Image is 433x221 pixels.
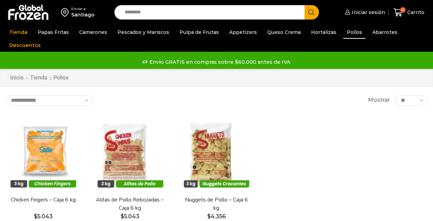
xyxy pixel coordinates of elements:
[10,74,69,82] nav: Breadcrumb
[406,9,424,16] span: Carrito
[392,4,426,21] a: 0 Carrito
[9,196,78,204] a: Chicken Fingers – Caja 6 kg
[5,95,92,106] select: Pedido de la tienda
[30,74,48,82] a: Tienda
[226,26,260,39] a: Appetizers
[10,74,24,82] a: Inicio
[34,26,72,39] a: Papas Fritas
[121,213,139,220] bdi: 5.043
[350,9,385,16] span: Iniciar sesión
[71,11,95,18] div: Santiago
[6,26,31,39] a: Tienda
[53,74,69,81] h1: Pollos
[368,96,390,104] span: Mostrar
[400,7,406,13] span: 0
[305,5,319,20] button: Search button
[71,7,95,11] div: Enviar a
[207,213,211,220] span: $
[182,196,251,212] a: Nuggets de Pollo – Caja 6 kg
[343,5,385,19] a: Iniciar sesión
[6,39,44,52] a: Descuentos
[343,26,366,39] a: Pollos
[34,213,37,220] span: $
[76,26,111,39] a: Camarones
[207,213,226,220] bdi: 4.356
[264,26,304,39] a: Queso Crema
[369,26,401,39] a: Abarrotes
[176,26,222,39] a: Pulpa de Frutas
[61,7,71,18] img: address-field-icon.svg
[121,213,124,220] span: $
[96,196,164,212] a: Alitas de Pollo Rebozadas – Caja 6 kg
[34,213,53,220] bdi: 5.043
[114,26,173,39] a: Pescados y Mariscos
[308,26,340,39] a: Hortalizas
